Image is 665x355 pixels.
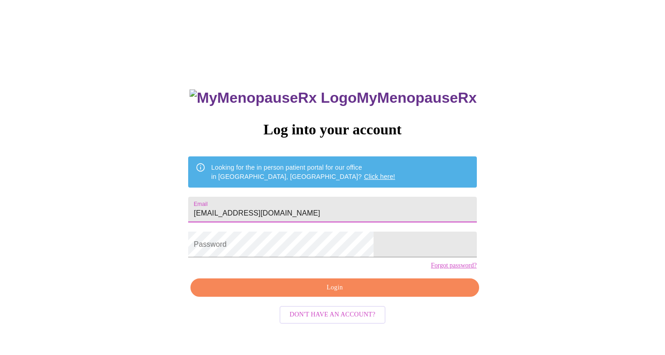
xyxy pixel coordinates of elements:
[431,262,477,269] a: Forgot password?
[201,282,468,294] span: Login
[190,89,357,106] img: MyMenopauseRx Logo
[277,310,388,318] a: Don't have an account?
[211,159,395,185] div: Looking for the in person patient portal for our office in [GEOGRAPHIC_DATA], [GEOGRAPHIC_DATA]?
[190,278,479,297] button: Login
[279,306,386,324] button: Don't have an account?
[190,89,477,106] h3: MyMenopauseRx
[290,309,375,321] span: Don't have an account?
[188,121,476,138] h3: Log into your account
[364,173,395,180] a: Click here!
